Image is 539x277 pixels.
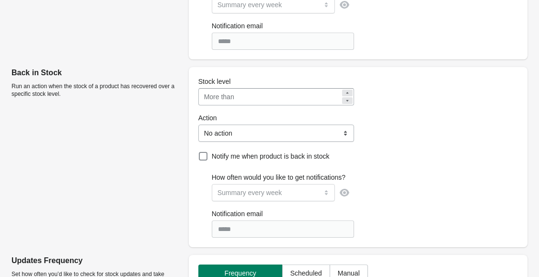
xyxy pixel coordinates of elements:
span: Manual [338,269,360,277]
span: Notify me when product is back in stock [212,152,330,160]
span: Scheduled [290,269,322,277]
p: Run an action when the stock of a product has recovered over a specific stock level. [11,82,181,98]
span: Frequency [225,269,256,277]
span: Notification email [212,22,263,30]
span: How often would you like to get notifications? [212,173,345,181]
span: Action [198,114,217,122]
p: Back in Stock [11,67,181,79]
div: More than [204,91,234,103]
p: Updates Frequency [11,255,181,266]
span: Stock level [198,78,231,85]
span: Notification email [212,210,263,218]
